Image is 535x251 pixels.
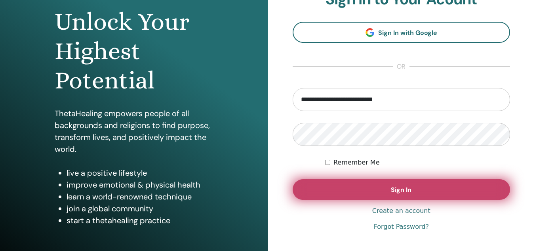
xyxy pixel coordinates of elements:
li: learn a world-renowned technique [67,191,213,203]
button: Sign In [293,179,510,200]
span: Sign In [391,186,411,194]
li: live a positive lifestyle [67,167,213,179]
a: Forgot Password? [374,222,429,232]
div: Keep me authenticated indefinitely or until I manually logout [325,158,510,167]
span: or [393,62,409,71]
li: join a global community [67,203,213,215]
h1: Unlock Your Highest Potential [55,7,213,96]
label: Remember Me [333,158,380,167]
a: Sign In with Google [293,22,510,43]
p: ThetaHealing empowers people of all backgrounds and religions to find purpose, transform lives, a... [55,107,213,155]
span: Sign In with Google [378,29,437,37]
li: improve emotional & physical health [67,179,213,191]
li: start a thetahealing practice [67,215,213,226]
a: Create an account [372,206,430,216]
